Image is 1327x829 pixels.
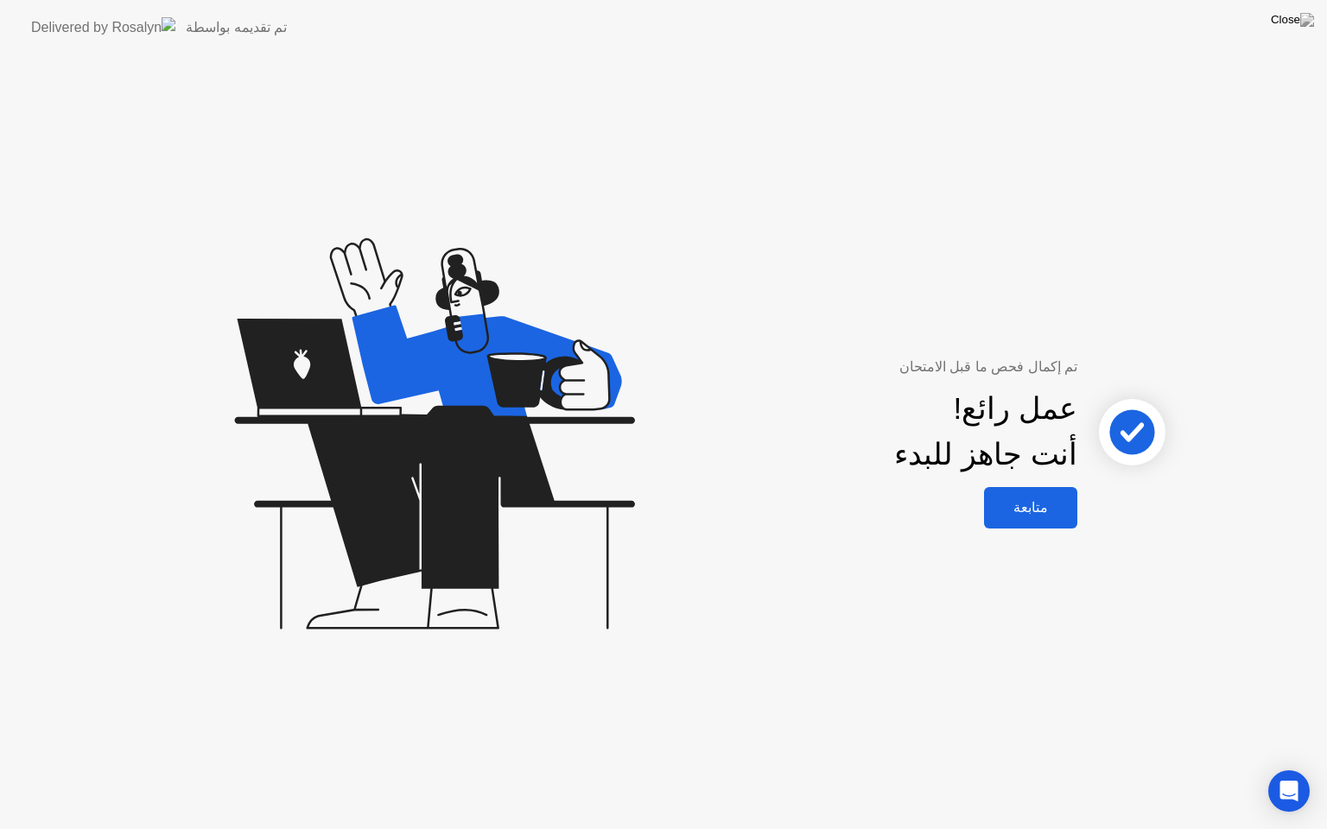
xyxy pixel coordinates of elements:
[1268,770,1310,812] div: Open Intercom Messenger
[31,17,175,37] img: Delivered by Rosalyn
[186,17,287,38] div: تم تقديمه بواسطة
[894,386,1077,478] div: عمل رائع! أنت جاهز للبدء
[984,487,1077,528] button: متابعة
[721,357,1077,377] div: تم إكمال فحص ما قبل الامتحان
[1271,13,1314,27] img: Close
[989,499,1072,516] div: متابعة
